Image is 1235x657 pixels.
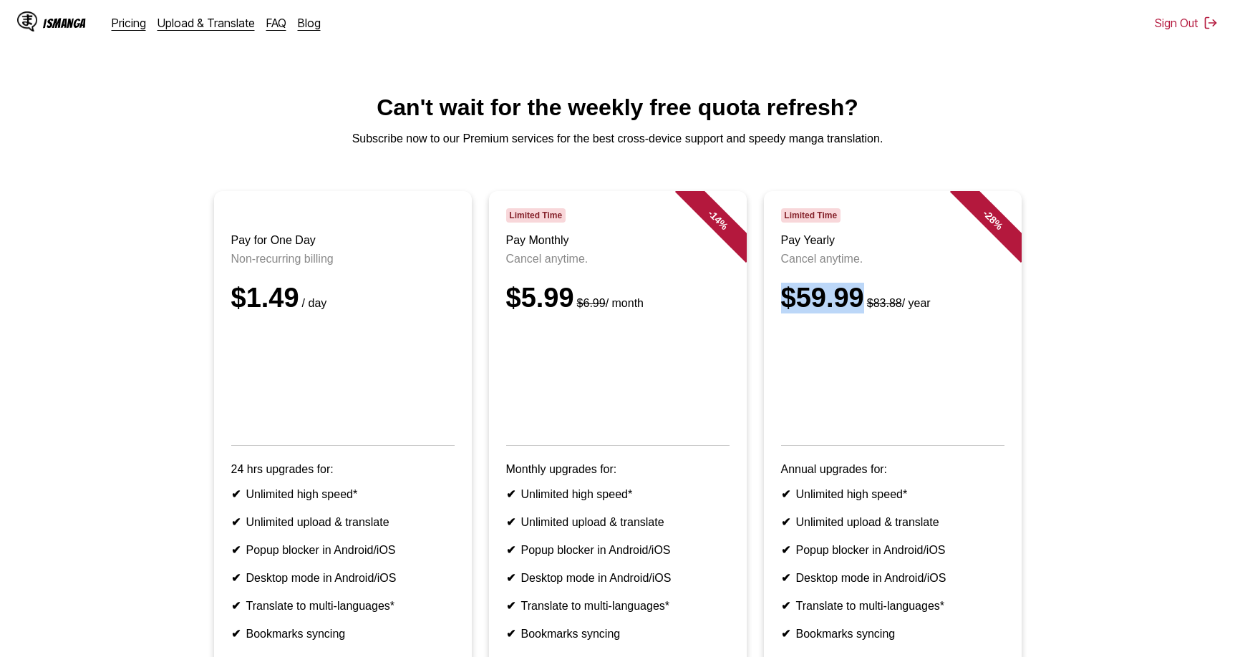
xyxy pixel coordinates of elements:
b: ✔ [781,516,790,528]
b: ✔ [231,488,241,500]
b: ✔ [506,572,515,584]
small: / year [864,297,931,309]
iframe: PayPal [231,331,455,425]
img: IsManga Logo [17,11,37,31]
small: / month [574,297,644,309]
b: ✔ [231,600,241,612]
div: - 28 % [949,177,1035,263]
p: Non-recurring billing [231,253,455,266]
li: Desktop mode in Android/iOS [781,571,1004,585]
div: - 14 % [674,177,760,263]
div: IsManga [43,16,86,30]
h3: Pay for One Day [231,234,455,247]
li: Popup blocker in Android/iOS [506,543,730,557]
li: Translate to multi-languages* [506,599,730,613]
p: Cancel anytime. [506,253,730,266]
li: Translate to multi-languages* [781,599,1004,613]
b: ✔ [506,544,515,556]
iframe: PayPal [506,331,730,425]
h3: Pay Monthly [506,234,730,247]
button: Sign Out [1155,16,1218,30]
li: Unlimited high speed* [506,487,730,501]
b: ✔ [231,572,241,584]
li: Unlimited upload & translate [781,515,1004,529]
span: Limited Time [781,208,841,223]
b: ✔ [781,488,790,500]
p: Cancel anytime. [781,253,1004,266]
s: $6.99 [577,297,606,309]
li: Unlimited high speed* [781,487,1004,501]
div: $1.49 [231,283,455,313]
li: Bookmarks syncing [231,627,455,641]
h1: Can't wait for the weekly free quota refresh? [11,94,1224,121]
a: Upload & Translate [158,16,255,30]
b: ✔ [781,544,790,556]
b: ✔ [781,600,790,612]
li: Desktop mode in Android/iOS [506,571,730,585]
li: Bookmarks syncing [506,627,730,641]
b: ✔ [231,544,241,556]
h3: Pay Yearly [781,234,1004,247]
iframe: PayPal [781,331,1004,425]
a: FAQ [266,16,286,30]
li: Desktop mode in Android/iOS [231,571,455,585]
b: ✔ [506,516,515,528]
b: ✔ [506,628,515,640]
a: Blog [298,16,321,30]
img: Sign out [1203,16,1218,30]
p: 24 hrs upgrades for: [231,463,455,476]
small: / day [299,297,327,309]
a: Pricing [112,16,146,30]
s: $83.88 [867,297,902,309]
b: ✔ [506,488,515,500]
li: Translate to multi-languages* [231,599,455,613]
li: Unlimited upload & translate [231,515,455,529]
b: ✔ [231,628,241,640]
b: ✔ [231,516,241,528]
span: Limited Time [506,208,566,223]
div: $59.99 [781,283,1004,313]
li: Popup blocker in Android/iOS [781,543,1004,557]
b: ✔ [506,600,515,612]
li: Bookmarks syncing [781,627,1004,641]
b: ✔ [781,572,790,584]
b: ✔ [781,628,790,640]
div: $5.99 [506,283,730,313]
li: Unlimited upload & translate [506,515,730,529]
a: IsManga LogoIsManga [17,11,112,34]
p: Annual upgrades for: [781,463,1004,476]
p: Monthly upgrades for: [506,463,730,476]
p: Subscribe now to our Premium services for the best cross-device support and speedy manga translat... [11,132,1224,145]
li: Popup blocker in Android/iOS [231,543,455,557]
li: Unlimited high speed* [231,487,455,501]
